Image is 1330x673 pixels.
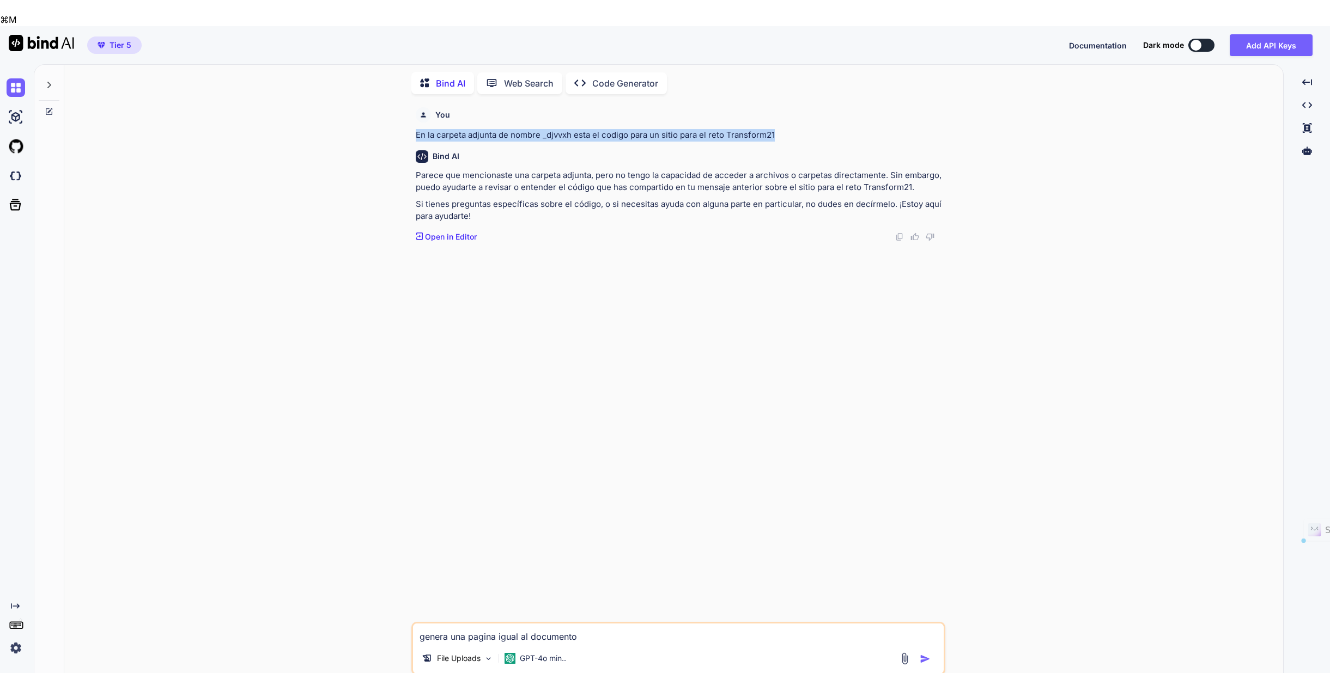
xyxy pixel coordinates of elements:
[484,654,493,663] img: Pick Models
[436,77,465,90] p: Bind AI
[416,129,943,142] p: En la carpeta adjunta de nombre _djvvxh esta el codigo para un sitio para el reto Transform21
[920,653,931,664] img: icon
[898,652,911,665] img: attachment
[7,137,25,156] img: githubLight
[413,623,944,643] textarea: genera una pagina igual al documento
[7,639,25,657] img: settings
[416,169,943,194] p: Parece que mencionaste una carpeta adjunta, pero no tengo la capacidad de acceder a archivos o ca...
[98,42,105,48] img: premium
[87,36,142,54] button: premiumTier 5
[9,35,74,51] img: Bind AI
[1143,40,1184,51] span: Dark mode
[926,233,934,241] img: dislike
[504,77,554,90] p: Web Search
[1230,34,1313,56] button: Add API Keys
[7,167,25,185] img: darkCloudIdeIcon
[425,231,477,242] p: Open in Editor
[7,78,25,97] img: chat
[1069,41,1127,50] span: Documentation
[7,108,25,126] img: ai-studio
[592,77,658,90] p: Code Generator
[895,233,904,241] img: copy
[520,653,566,664] p: GPT-4o min..
[110,40,131,51] span: Tier 5
[910,233,919,241] img: like
[433,151,459,162] h6: Bind AI
[435,109,450,120] h6: You
[1069,40,1127,51] button: Documentation
[416,198,943,223] p: Si tienes preguntas específicas sobre el código, o si necesitas ayuda con alguna parte en particu...
[437,653,481,664] p: File Uploads
[505,653,515,664] img: GPT-4o mini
